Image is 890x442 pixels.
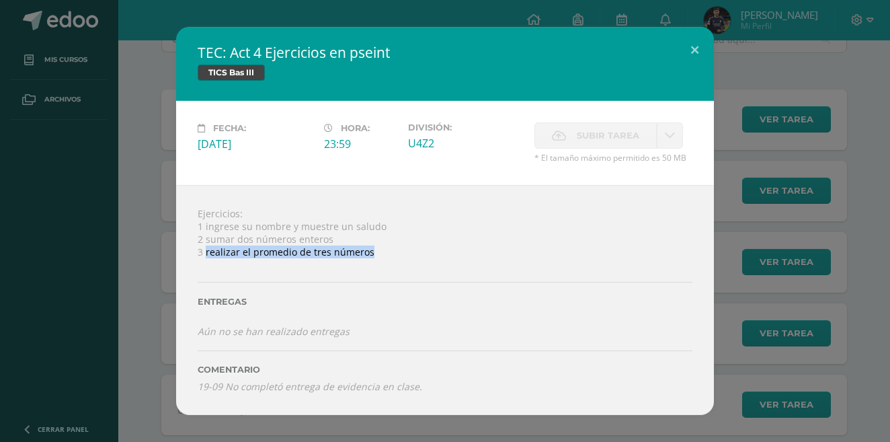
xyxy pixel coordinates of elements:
button: Close (Esc) [676,27,714,73]
span: * El tamaño máximo permitido es 50 MB [534,152,692,163]
span: Fecha: [213,123,246,133]
span: Hora: [341,123,370,133]
span: Subir tarea [577,123,639,148]
a: La fecha de entrega ha expirado [657,122,683,149]
i: Aún no se han realizado entregas [198,325,350,338]
label: Comentario [198,365,692,375]
label: La fecha de entrega ha expirado [534,122,657,149]
i: 19-09 No completó entrega de evidencia en clase. [198,380,422,393]
div: [DATE] [198,137,313,151]
div: Ejercicios: 1 ingrese su nombre y muestre un saludo 2 sumar dos números enteros 3 realizar el pro... [176,185,714,414]
label: Entregas [198,297,692,307]
span: TICS Bas III [198,65,265,81]
label: División: [408,122,524,133]
h2: TEC: Act 4 Ejercicios en pseint [198,43,692,62]
div: 23:59 [324,137,397,151]
div: U4Z2 [408,136,524,151]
